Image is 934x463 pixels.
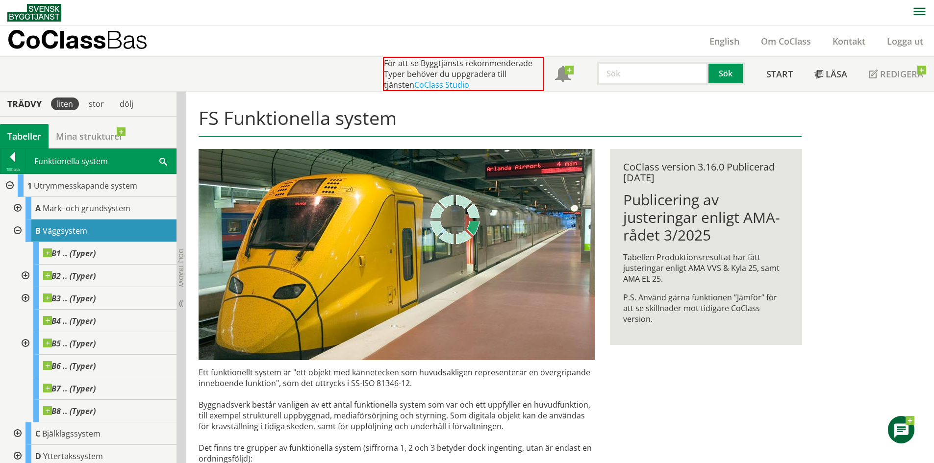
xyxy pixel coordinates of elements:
span: Läsa [826,68,847,80]
div: Trädvy [2,98,47,109]
span: B2 .. (Typer) [43,271,96,281]
img: Svensk Byggtjänst [7,4,61,22]
div: Funktionella system [25,149,176,173]
div: Gå till informationssidan för CoClass Studio [16,377,177,400]
p: CoClass [7,34,148,45]
div: Tillbaka [0,166,25,173]
div: Gå till informationssidan för CoClass Studio [16,355,177,377]
span: Väggsystem [43,225,87,236]
div: För att se Byggtjänsts rekommenderade Typer behöver du uppgradera till tjänsten [383,57,544,91]
span: B [35,225,41,236]
span: A [35,203,41,214]
div: Gå till informationssidan för CoClass Studio [16,332,177,355]
a: Mina strukturer [49,124,130,148]
span: B6 .. (Typer) [43,361,96,371]
span: Redigera [880,68,923,80]
img: arlanda-express-2.jpg [199,149,595,360]
a: Redigera [858,57,934,91]
h1: FS Funktionella system [199,107,801,137]
span: Sök i tabellen [159,156,167,166]
div: dölj [114,97,139,110]
span: Utrymmesskapande system [34,180,137,191]
span: 1 [27,180,32,191]
span: Mark- och grundsystem [43,203,130,214]
input: Sök [597,62,708,85]
span: B4 .. (Typer) [43,316,96,326]
a: CoClassBas [7,26,169,56]
h1: Publicering av justeringar enligt AMA-rådet 3/2025 [623,191,788,244]
div: Gå till informationssidan för CoClass Studio [8,219,177,422]
a: English [699,35,750,47]
a: CoClass Studio [414,79,469,90]
a: Logga ut [876,35,934,47]
span: Yttertakssystem [43,451,103,462]
span: C [35,428,40,439]
span: B3 .. (Typer) [43,293,96,303]
span: Start [766,68,793,80]
div: stor [83,97,110,110]
a: Kontakt [822,35,876,47]
div: Gå till informationssidan för CoClass Studio [8,422,177,445]
div: Gå till informationssidan för CoClass Studio [16,287,177,310]
span: B8 .. (Typer) [43,406,96,416]
button: Sök [708,62,745,85]
a: Om CoClass [750,35,822,47]
div: Gå till informationssidan för CoClass Studio [16,400,177,422]
span: B5 .. (Typer) [43,339,96,348]
span: B1 .. (Typer) [43,248,96,258]
a: Start [756,57,804,91]
div: Gå till informationssidan för CoClass Studio [16,242,177,265]
div: Gå till informationssidan för CoClass Studio [16,265,177,287]
span: D [35,451,41,462]
div: liten [51,97,79,110]
div: Gå till informationssidan för CoClass Studio [16,310,177,332]
p: P.S. Använd gärna funktionen ”Jämför” för att se skillnader mot tidigare CoClass version. [623,292,788,324]
span: Bjälklagssystem [42,428,101,439]
span: Notifikationer [555,67,571,83]
a: Läsa [804,57,858,91]
span: B7 .. (Typer) [43,384,96,393]
div: Gå till informationssidan för CoClass Studio [8,197,177,219]
span: Dölj trädvy [177,249,185,287]
span: Bas [106,25,148,54]
div: CoClass version 3.16.0 Publicerad [DATE] [623,162,788,183]
img: Laddar [430,195,480,244]
p: Tabellen Produktionsresultat har fått justeringar enligt AMA VVS & Kyla 25, samt AMA EL 25. [623,252,788,284]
